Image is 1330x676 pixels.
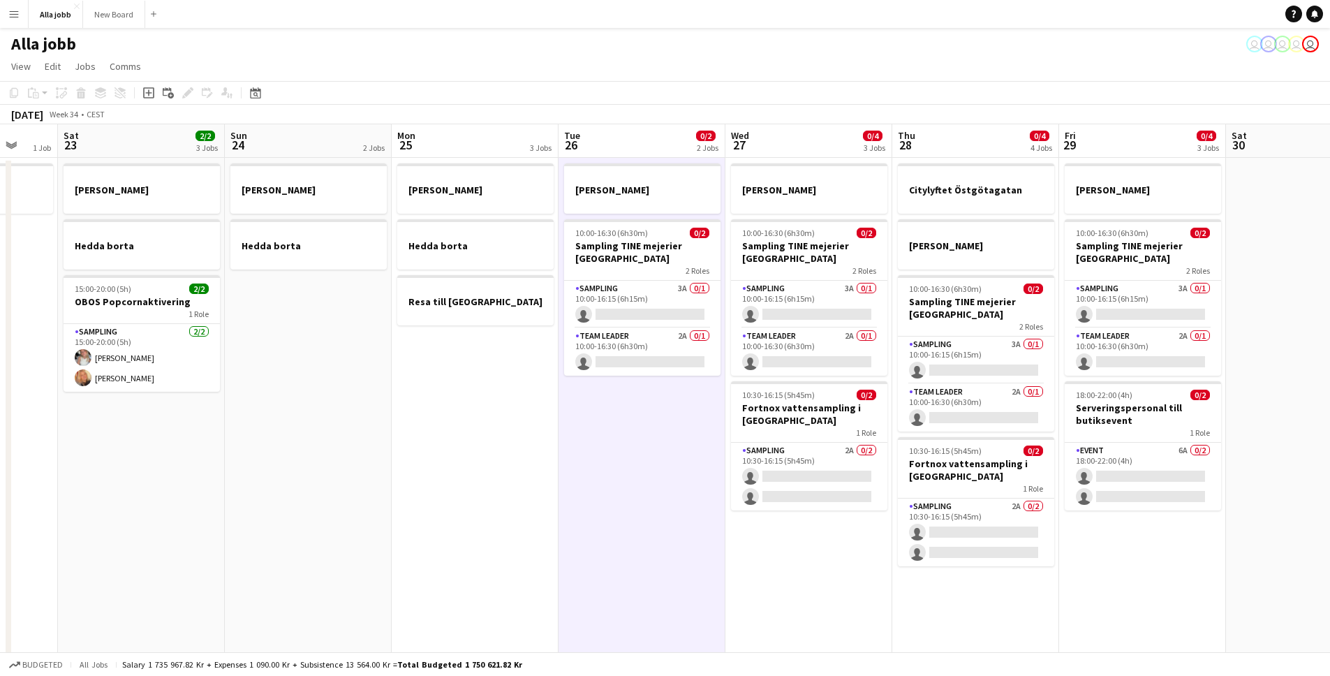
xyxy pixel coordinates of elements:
[122,659,522,670] div: Salary 1 735 967.82 kr + Expenses 1 090.00 kr + Subsistence 13 564.00 kr =
[104,57,147,75] a: Comms
[6,57,36,75] a: View
[11,108,43,122] div: [DATE]
[46,109,81,119] span: Week 34
[29,1,83,28] button: Alla jobb
[1260,36,1277,52] app-user-avatar: Hedda Lagerbielke
[87,109,105,119] div: CEST
[1274,36,1291,52] app-user-avatar: Emil Hasselberg
[22,660,63,670] span: Budgeted
[69,57,101,75] a: Jobs
[11,60,31,73] span: View
[1246,36,1263,52] app-user-avatar: Hedda Lagerbielke
[11,34,76,54] h1: Alla jobb
[45,60,61,73] span: Edit
[75,60,96,73] span: Jobs
[7,657,65,673] button: Budgeted
[110,60,141,73] span: Comms
[397,659,522,670] span: Total Budgeted 1 750 621.82 kr
[39,57,66,75] a: Edit
[83,1,145,28] button: New Board
[77,659,110,670] span: All jobs
[1302,36,1319,52] app-user-avatar: August Löfgren
[1288,36,1305,52] app-user-avatar: Stina Dahl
